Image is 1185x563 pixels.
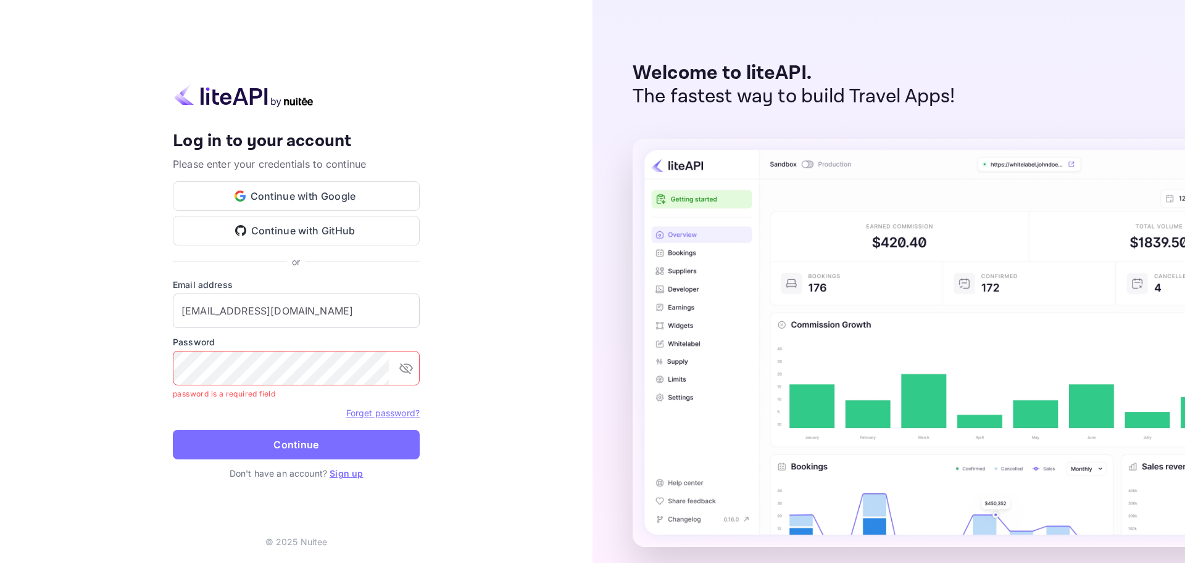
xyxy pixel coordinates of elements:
label: Email address [173,278,420,291]
img: liteapi [173,83,315,107]
p: © 2025 Nuitee [265,535,328,548]
p: Don't have an account? [173,467,420,480]
label: Password [173,335,420,348]
button: Continue [173,430,420,459]
a: Sign up [330,468,363,479]
p: Welcome to liteAPI. [633,62,955,85]
button: Continue with Google [173,181,420,211]
p: or [292,255,300,268]
a: Forget password? [346,406,420,419]
input: Enter your email address [173,294,420,328]
a: Forget password? [346,408,420,418]
p: Please enter your credentials to continue [173,157,420,171]
p: The fastest way to build Travel Apps! [633,85,955,109]
button: toggle password visibility [394,356,418,380]
button: Continue with GitHub [173,216,420,245]
h4: Log in to your account [173,131,420,152]
p: password is a required field [173,388,411,400]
